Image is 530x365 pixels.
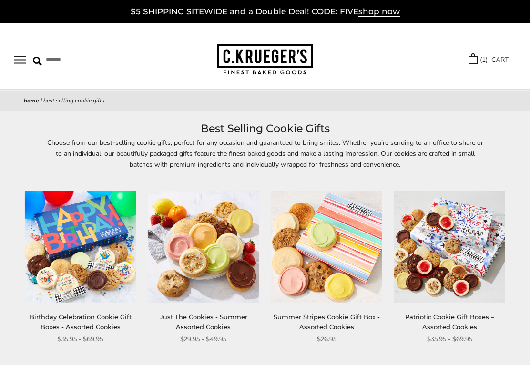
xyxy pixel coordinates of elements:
span: shop now [358,7,400,17]
span: $26.95 [317,334,336,344]
img: Patriotic Cookie Gift Boxes – Assorted Cookies [394,191,505,303]
a: (1) CART [469,54,509,65]
button: Open navigation [14,56,26,64]
img: Summer Stripes Cookie Gift Box - Assorted Cookies [271,191,382,303]
a: Home [24,97,39,104]
img: Search [33,57,42,66]
nav: breadcrumbs [24,96,506,106]
a: Summer Stripes Cookie Gift Box - Assorted Cookies [274,313,380,331]
p: Choose from our best-selling cookie gifts, perfect for any occasion and guaranteed to bring smile... [46,137,484,181]
span: $35.95 - $69.95 [427,334,472,344]
span: $29.95 - $49.95 [180,334,226,344]
input: Search [33,52,135,67]
a: Just The Cookies - Summer Assorted Cookies [160,313,247,331]
img: Just The Cookies - Summer Assorted Cookies [148,191,259,303]
a: $5 SHIPPING SITEWIDE and a Double Deal! CODE: FIVEshop now [131,7,400,17]
img: C.KRUEGER'S [217,44,313,75]
a: Birthday Celebration Cookie Gift Boxes - Assorted Cookies [30,313,132,331]
h1: Best Selling Cookie Gifts [24,120,506,137]
a: Patriotic Cookie Gift Boxes – Assorted Cookies [405,313,494,331]
span: $35.95 - $69.95 [58,334,103,344]
img: Birthday Celebration Cookie Gift Boxes - Assorted Cookies [25,191,136,303]
span: | [41,97,42,104]
span: Best Selling Cookie Gifts [43,97,104,104]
